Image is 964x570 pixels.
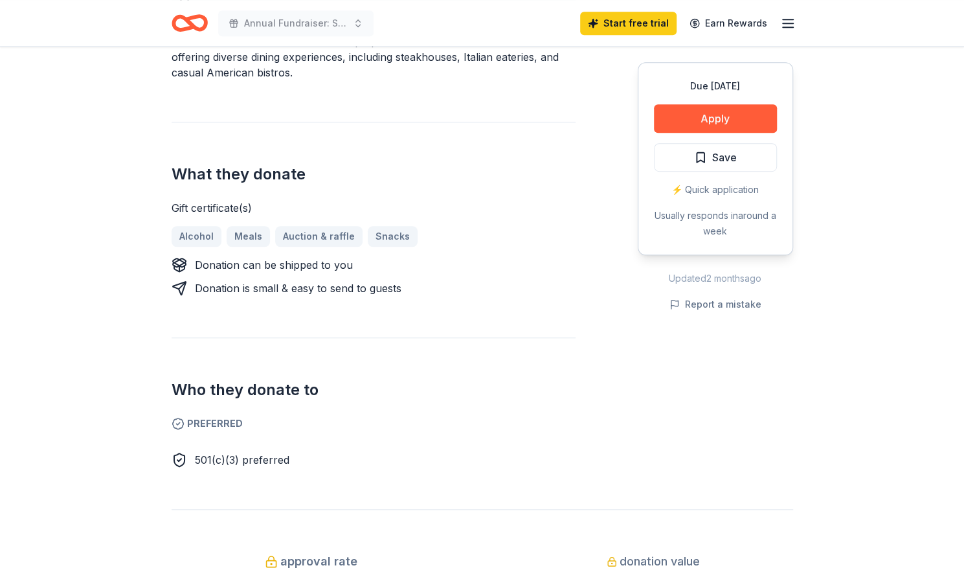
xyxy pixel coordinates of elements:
span: Preferred [172,416,576,431]
div: Donation is small & easy to send to guests [195,280,401,296]
div: ⚡️ Quick application [654,182,777,198]
a: Auction & raffle [275,226,363,247]
div: [PERSON_NAME]'s Restaurant Group operates a collection of restaurants offering diverse dining exp... [172,34,576,80]
a: Home [172,8,208,38]
div: Usually responds in around a week [654,208,777,239]
a: Meals [227,226,270,247]
div: Due [DATE] [654,78,777,94]
h2: What they donate [172,164,576,185]
span: Annual Fundraiser: Spurs & Sparkles [244,16,348,31]
span: Save [712,149,737,166]
div: Donation can be shipped to you [195,257,353,273]
button: Apply [654,104,777,133]
a: Start free trial [580,12,677,35]
a: Alcohol [172,226,221,247]
span: 501(c)(3) preferred [195,453,289,466]
button: Report a mistake [669,297,761,312]
a: Snacks [368,226,418,247]
h2: Who they donate to [172,380,576,400]
div: Gift certificate(s) [172,200,576,216]
a: Earn Rewards [682,12,775,35]
div: Updated 2 months ago [638,271,793,286]
button: Save [654,143,777,172]
button: Annual Fundraiser: Spurs & Sparkles [218,10,374,36]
